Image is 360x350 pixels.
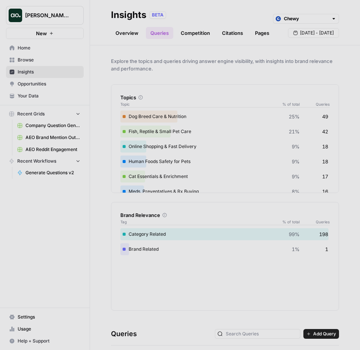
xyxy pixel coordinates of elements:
[6,66,84,78] a: Insights
[292,188,300,195] span: 8%
[6,108,84,120] button: Recent Grids
[111,329,137,339] h3: Queries
[289,230,300,238] span: 99%
[6,90,84,102] a: Your Data
[18,326,80,332] span: Usage
[120,141,330,153] div: Online Shopping & Fast Delivery
[120,111,330,123] div: Dog Breed Care & Nutrition
[292,173,300,180] span: 9%
[9,9,22,22] img: Dillon Test Logo
[6,78,84,90] a: Opportunities
[250,27,274,39] a: Pages
[226,330,298,338] input: Search Queries
[25,134,80,141] span: AEO Brand Mention Outreach
[322,188,328,195] span: 16
[111,57,339,72] span: Explore the topics and queries driving answer engine visibility, with insights into brand relevan...
[289,128,300,135] span: 21%
[14,132,84,144] a: AEO Brand Mention Outreach
[6,6,84,25] button: Workspace: Dillon Test
[322,113,328,120] span: 49
[300,30,334,36] span: [DATE] - [DATE]
[300,101,330,107] span: Queries
[322,128,328,135] span: 42
[319,230,328,238] span: 198
[6,335,84,347] button: Help + Support
[25,122,80,129] span: Company Question Generation
[300,219,330,225] span: Queries
[322,158,328,165] span: 18
[120,243,330,255] div: Brand Related
[36,30,47,37] span: New
[149,11,166,19] div: BETA
[284,15,328,22] input: Chewy
[313,331,336,337] span: Add Query
[289,113,300,120] span: 25%
[111,9,146,21] div: Insights
[322,143,328,150] span: 18
[120,101,277,107] span: Topic
[292,245,300,253] span: 1%
[120,94,330,101] div: Topics
[18,69,80,75] span: Insights
[120,185,330,197] div: Meds, Preventatives & Rx Buying
[18,338,80,344] span: Help + Support
[120,219,277,225] span: Tag
[14,120,84,132] a: Company Question Generation
[17,111,45,117] span: Recent Grids
[176,27,214,39] a: Competition
[25,169,80,176] span: Generate Questions v2
[6,28,84,39] button: New
[18,81,80,87] span: Opportunities
[322,173,328,180] span: 17
[25,146,80,153] span: AEO Reddit Engagement
[288,28,339,38] button: [DATE] - [DATE]
[25,12,70,19] span: [PERSON_NAME] Test
[14,167,84,179] a: Generate Questions v2
[6,323,84,335] a: Usage
[111,27,143,39] a: Overview
[17,158,56,165] span: Recent Workflows
[6,156,84,167] button: Recent Workflows
[217,27,247,39] a: Citations
[18,93,80,99] span: Your Data
[120,228,330,240] div: Category Related
[18,57,80,63] span: Browse
[120,156,330,168] div: Human Foods Safety for Pets
[303,329,339,339] button: Add Query
[18,314,80,320] span: Settings
[120,211,330,219] div: Brand Relevance
[6,311,84,323] a: Settings
[6,54,84,66] a: Browse
[146,27,173,39] a: Queries
[18,45,80,51] span: Home
[120,171,330,182] div: Cat Essentials & Enrichment
[292,143,300,150] span: 9%
[325,245,328,253] span: 1
[292,158,300,165] span: 9%
[277,219,300,225] span: % of total
[14,144,84,156] a: AEO Reddit Engagement
[120,126,330,138] div: Fish, Reptile & Small Pet Care
[277,101,300,107] span: % of total
[6,42,84,54] a: Home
